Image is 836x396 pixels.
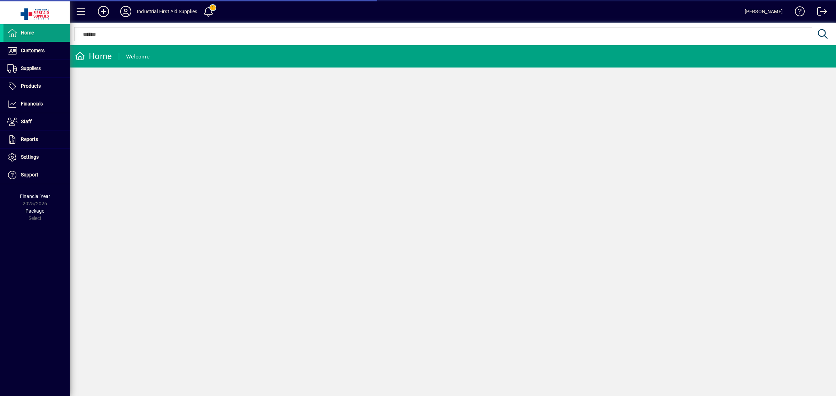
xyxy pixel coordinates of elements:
a: Staff [3,113,70,130]
span: Package [25,208,44,214]
div: Industrial First Aid Supplies [137,6,197,17]
button: Profile [115,5,137,18]
div: Welcome [126,51,149,62]
a: Products [3,78,70,95]
a: Support [3,166,70,184]
a: Reports [3,131,70,148]
span: Suppliers [21,65,41,71]
span: Products [21,83,41,89]
span: Customers [21,48,45,53]
a: Suppliers [3,60,70,77]
span: Financials [21,101,43,106]
a: Financials [3,95,70,113]
span: Home [21,30,34,35]
span: Reports [21,136,38,142]
div: [PERSON_NAME] [745,6,783,17]
span: Settings [21,154,39,160]
div: Home [75,51,112,62]
span: Staff [21,119,32,124]
span: Financial Year [20,193,50,199]
a: Knowledge Base [790,1,805,24]
a: Settings [3,149,70,166]
span: Support [21,172,38,177]
button: Add [92,5,115,18]
a: Logout [812,1,827,24]
a: Customers [3,42,70,60]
